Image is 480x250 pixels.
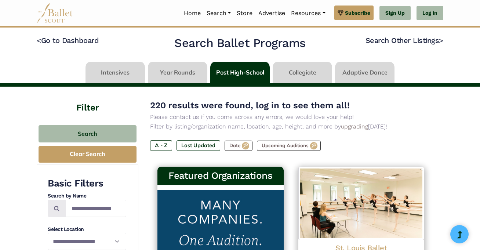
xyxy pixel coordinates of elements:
[174,36,305,51] h2: Search Ballet Programs
[150,112,432,122] p: Please contact us if you come across any errors, we would love your help!
[366,36,443,45] a: Search Other Listings>
[48,177,126,190] h3: Basic Filters
[271,62,334,83] li: Collegiate
[48,192,126,200] h4: Search by Name
[48,226,126,233] h4: Select Location
[257,141,321,151] label: Upcoming Auditions
[225,141,252,151] label: Date
[345,9,370,17] span: Subscribe
[439,36,443,45] code: >
[334,62,396,83] li: Adaptive Dance
[39,125,137,142] button: Search
[37,36,99,45] a: <Go to Dashboard
[298,167,425,240] img: Logo
[204,6,234,21] a: Search
[255,6,288,21] a: Advertise
[37,87,138,114] h4: Filter
[146,62,209,83] li: Year Rounds
[417,6,443,21] a: Log In
[181,6,204,21] a: Home
[39,146,137,163] button: Clear Search
[341,123,368,130] a: upgrading
[65,200,126,217] input: Search by names...
[84,62,146,83] li: Intensives
[379,6,411,21] a: Sign Up
[150,140,172,151] label: A - Z
[150,122,432,131] p: Filter by listing/organization name, location, age, height, and more by [DATE]!
[334,6,374,20] a: Subscribe
[150,100,350,110] span: 220 results were found, log in to see them all!
[288,6,328,21] a: Resources
[234,6,255,21] a: Store
[177,140,220,151] label: Last Updated
[163,170,278,182] h3: Featured Organizations
[338,9,343,17] img: gem.svg
[37,36,41,45] code: <
[209,62,271,83] li: Post High-School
